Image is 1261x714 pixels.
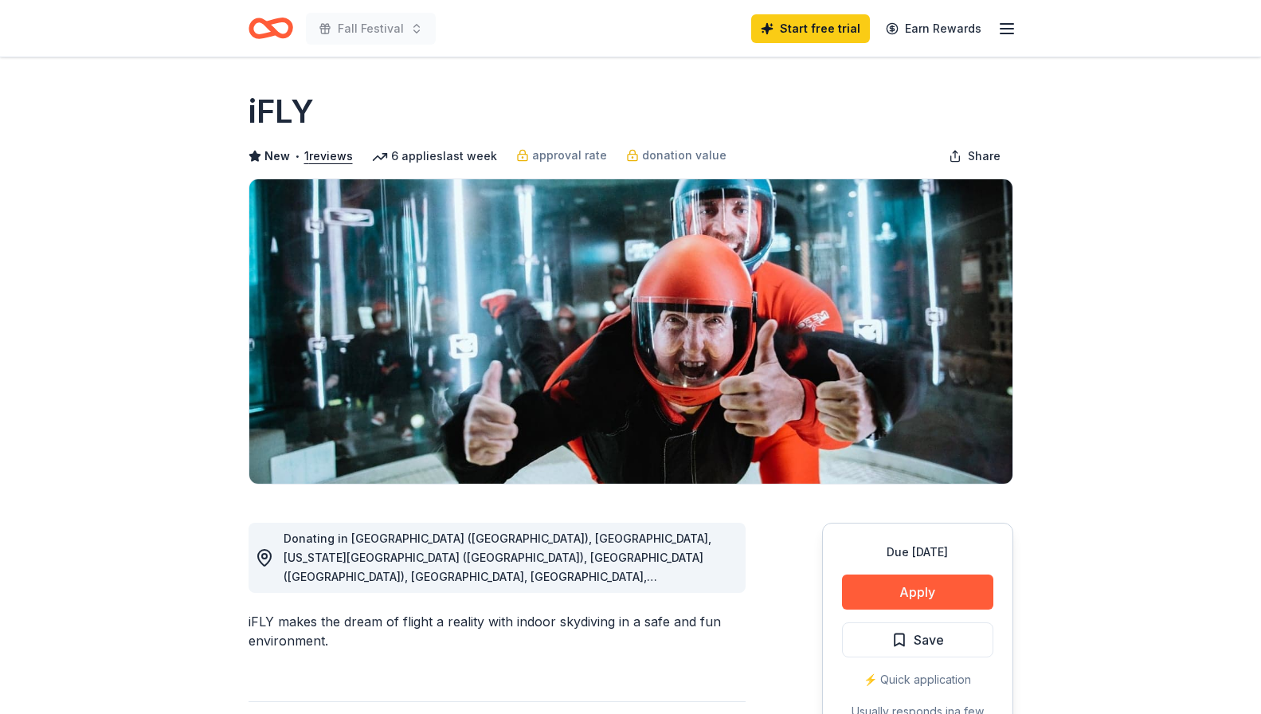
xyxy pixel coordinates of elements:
[249,179,1012,484] img: Image for iFLY
[304,147,353,166] button: 1reviews
[842,670,993,689] div: ⚡️ Quick application
[936,140,1013,172] button: Share
[642,146,726,165] span: donation value
[626,146,726,165] a: donation value
[842,543,993,562] div: Due [DATE]
[968,147,1001,166] span: Share
[516,146,607,165] a: approval rate
[264,147,290,166] span: New
[914,630,944,650] span: Save
[338,19,404,38] span: Fall Festival
[372,147,497,166] div: 6 applies last week
[751,14,870,43] a: Start free trial
[249,612,746,650] div: iFLY makes the dream of flight a reality with indoor skydiving in a safe and fun environment.
[249,89,314,134] h1: iFLY
[249,10,293,47] a: Home
[842,575,993,610] button: Apply
[306,13,436,45] button: Fall Festival
[876,14,991,43] a: Earn Rewards
[294,150,300,163] span: •
[842,622,993,657] button: Save
[532,146,607,165] span: approval rate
